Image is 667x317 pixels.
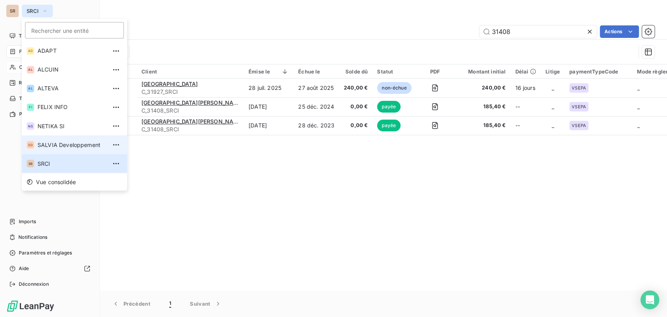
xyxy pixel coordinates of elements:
td: -- [510,116,541,135]
span: Paiements [19,111,43,118]
span: Tableau de bord [19,32,55,39]
span: Déconnexion [19,281,49,288]
span: _ [551,103,554,110]
span: 185,40 € [459,103,506,111]
a: Tableau de bord [6,30,93,42]
div: Échue le [298,68,334,75]
span: Notifications [18,234,47,241]
div: AD [27,47,34,55]
span: [GEOGRAPHIC_DATA][PERSON_NAME] [141,118,244,125]
span: Clients [19,64,35,71]
span: 240,00 € [344,84,368,92]
div: SD [27,141,34,149]
button: Précédent [102,296,160,312]
span: Aide [19,265,29,272]
span: SRCI [38,159,107,167]
a: Paiements [6,108,93,120]
div: PDF [421,68,449,75]
div: AL [27,84,34,92]
a: Clients [6,61,93,73]
span: ALCUIN [38,66,107,73]
div: paymentTypeCode [569,68,628,75]
div: FI [27,103,34,111]
span: 185,40 € [459,122,506,129]
td: 28 déc. 2023 [293,116,339,135]
span: _ [637,103,639,110]
span: 0,00 € [344,122,368,129]
span: 0,00 € [344,103,368,111]
span: SRCI [27,8,39,14]
td: -- [510,97,541,116]
span: _ [637,122,639,129]
span: _ [551,84,554,91]
button: 1 [160,296,181,312]
button: Actions [600,25,639,38]
a: 13Relances [6,77,93,89]
span: Vue consolidée [36,178,76,186]
button: Suivant [181,296,231,312]
div: Open Intercom Messenger [640,290,659,309]
td: 25 déc. 2024 [293,97,339,116]
input: placeholder [25,22,124,38]
span: VSEPA [572,86,586,90]
span: Imports [19,218,36,225]
span: Paramètres et réglages [19,249,72,256]
span: payée [377,101,401,113]
span: SALVIA Developpement [38,141,107,149]
span: C_31408_SRCI [141,107,239,115]
div: Montant initial [459,68,506,75]
span: 1 [169,300,171,308]
span: payée [377,120,401,131]
span: [GEOGRAPHIC_DATA] [141,81,198,87]
span: non-échue [377,82,411,94]
span: VSEPA [572,104,586,109]
td: 16 jours [510,79,541,97]
a: Factures [6,45,93,58]
td: [DATE] [244,116,293,135]
span: Factures [19,48,39,55]
div: NS [27,122,34,130]
span: _ [551,122,554,129]
div: Litige [545,68,560,75]
span: C_31408_SRCI [141,125,239,133]
span: _ [637,84,639,91]
div: Solde dû [344,68,368,75]
span: ADAPT [38,47,107,55]
div: SR [27,159,34,167]
td: [DATE] [244,97,293,116]
span: FELIX INFO [38,103,107,111]
div: Statut [377,68,411,75]
span: C_31927_SRCI [141,88,239,96]
span: NETIKA SI [38,122,107,130]
a: Paramètres et réglages [6,247,93,259]
td: 27 août 2025 [293,79,339,97]
span: Tâches [19,95,36,102]
div: Émise le [249,68,289,75]
div: AL [27,66,34,73]
span: ALTEVA [38,84,107,92]
a: Imports [6,215,93,228]
img: Logo LeanPay [6,300,55,312]
div: Délai [515,68,536,75]
span: 240,00 € [459,84,506,92]
span: Relances [19,79,39,86]
input: Rechercher [479,25,597,38]
div: Client [141,68,239,75]
a: Aide [6,262,93,275]
div: SR [6,5,19,17]
span: [GEOGRAPHIC_DATA][PERSON_NAME] [141,99,244,106]
a: Tâches [6,92,93,105]
td: 28 juil. 2025 [244,79,293,97]
span: VSEPA [572,123,586,128]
